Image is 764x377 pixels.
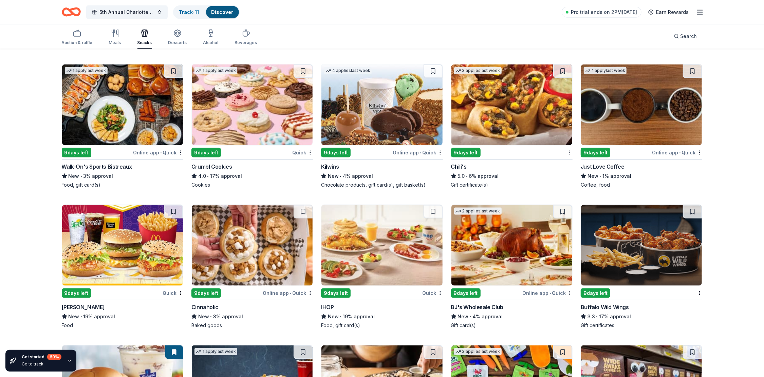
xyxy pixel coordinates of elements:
[137,26,152,49] button: Snacks
[340,173,342,179] span: •
[191,313,313,321] div: 3% approval
[100,8,154,16] span: 5th Annual Charlotte Alpha Delta Pi Alum Fall Festival benefitting RMHC of GC
[22,361,61,367] div: Go to track
[321,288,351,298] div: 9 days left
[191,288,221,298] div: 9 days left
[62,288,91,298] div: 9 days left
[588,172,598,180] span: New
[235,40,257,45] div: Beverages
[47,354,61,360] div: 60 %
[137,40,152,45] div: Snacks
[454,208,502,215] div: 2 applies last week
[681,32,697,40] span: Search
[420,150,421,155] span: •
[168,40,187,45] div: Desserts
[80,314,82,319] span: •
[321,172,443,180] div: 4% approval
[454,67,502,74] div: 3 applies last week
[62,205,183,329] a: Image for McDonald's9days leftQuick[PERSON_NAME]New•19% approvalFood
[179,9,199,15] a: Track· 11
[62,303,105,311] div: [PERSON_NAME]
[80,173,82,179] span: •
[133,148,183,157] div: Online app Quick
[454,348,502,355] div: 3 applies last week
[62,172,183,180] div: 3% approval
[581,172,702,180] div: 1% approval
[321,313,443,321] div: 19% approval
[451,205,572,286] img: Image for BJ's Wholesale Club
[581,288,610,298] div: 9 days left
[451,64,572,145] img: Image for Chili's
[194,67,237,74] div: 1 apply last week
[191,148,221,157] div: 9 days left
[321,163,339,171] div: Kilwins
[290,290,291,296] span: •
[173,5,240,19] button: Track· 11Discover
[321,205,443,329] a: Image for IHOP9days leftQuickIHOPNew•19% approvalFood, gift card(s)
[191,205,313,329] a: Image for Cinnaholic9days leftOnline app•QuickCinnaholicNew•3% approvalBaked goods
[422,289,443,297] div: Quick
[581,148,610,157] div: 9 days left
[321,182,443,188] div: Chocolate products, gift card(s), gift basket(s)
[109,40,121,45] div: Meals
[62,4,81,20] a: Home
[203,40,219,45] div: Alcohol
[263,289,313,297] div: Online app Quick
[451,163,467,171] div: Chili's
[581,163,625,171] div: Just Love Coffee
[393,148,443,157] div: Online app Quick
[596,314,598,319] span: •
[321,64,442,145] img: Image for Kilwins
[211,9,234,15] a: Discover
[69,313,79,321] span: New
[679,150,681,155] span: •
[571,8,637,16] span: Pro trial ends on 2PM[DATE]
[581,182,702,188] div: Coffee, food
[458,172,465,180] span: 5.0
[599,173,601,179] span: •
[581,64,702,188] a: Image for Just Love Coffee1 applylast week9days leftOnline app•QuickJust Love CoffeeNew•1% approv...
[562,7,641,18] a: Pro trial ends on 2PM[DATE]
[451,313,573,321] div: 4% approval
[109,26,121,49] button: Meals
[191,303,219,311] div: Cinnaholic
[321,205,442,286] img: Image for IHOP
[62,163,132,171] div: Walk-On's Sports Bistreaux
[292,148,313,157] div: Quick
[668,30,703,43] button: Search
[86,5,168,19] button: 5th Annual Charlotte Alpha Delta Pi Alum Fall Festival benefitting RMHC of GC
[644,6,693,18] a: Earn Rewards
[549,290,551,296] span: •
[581,205,702,286] img: Image for Buffalo Wild Wings
[321,303,334,311] div: IHOP
[191,163,232,171] div: Crumbl Cookies
[588,313,595,321] span: 3.3
[62,64,183,188] a: Image for Walk-On's Sports Bistreaux 1 applylast week9days leftOnline app•QuickWalk-On's Sports B...
[324,67,372,74] div: 4 applies last week
[451,172,573,180] div: 6% approval
[62,313,183,321] div: 19% approval
[62,148,91,157] div: 9 days left
[203,26,219,49] button: Alcohol
[581,313,702,321] div: 17% approval
[652,148,702,157] div: Online app Quick
[581,303,629,311] div: Buffalo Wild Wings
[340,314,342,319] span: •
[581,205,702,329] a: Image for Buffalo Wild Wings9days leftBuffalo Wild Wings3.3•17% approvalGift certificates
[168,26,187,49] button: Desserts
[62,64,183,145] img: Image for Walk-On's Sports Bistreaux
[451,303,503,311] div: BJ's Wholesale Club
[466,173,468,179] span: •
[192,205,313,286] img: Image for Cinnaholic
[584,67,627,74] div: 1 apply last week
[207,173,209,179] span: •
[198,172,206,180] span: 4.0
[321,148,351,157] div: 9 days left
[191,322,313,329] div: Baked goods
[451,288,481,298] div: 9 days left
[451,64,573,188] a: Image for Chili's3 applieslast week9days leftChili's5.0•6% approvalGift certificate(s)
[321,64,443,188] a: Image for Kilwins4 applieslast week9days leftOnline app•QuickKilwinsNew•4% approvalChocolate prod...
[328,172,339,180] span: New
[69,172,79,180] span: New
[451,182,573,188] div: Gift certificate(s)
